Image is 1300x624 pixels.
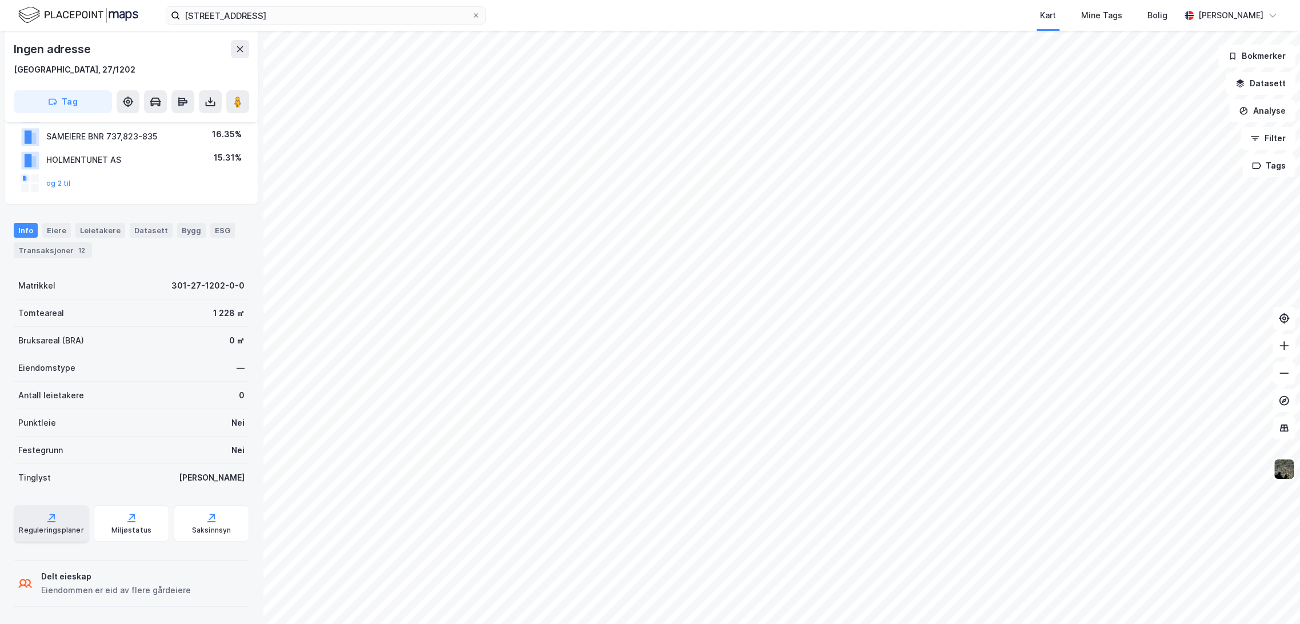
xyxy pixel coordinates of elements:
div: Mine Tags [1081,9,1122,22]
div: [PERSON_NAME] [179,471,245,485]
div: Tinglyst [18,471,51,485]
div: Eiere [42,223,71,238]
div: 301-27-1202-0-0 [171,279,245,293]
div: Miljøstatus [111,526,151,535]
button: Tags [1242,154,1295,177]
div: Delt eieskap [41,570,191,583]
div: 1 228 ㎡ [213,306,245,320]
div: SAMEIERE BNR 737,823-835 [46,130,157,143]
div: 0 [239,389,245,402]
img: 9k= [1273,458,1295,480]
div: Ingen adresse [14,40,93,58]
div: Matrikkel [18,279,55,293]
div: Nei [231,416,245,430]
div: Festegrunn [18,443,63,457]
button: Datasett [1226,72,1295,95]
input: Søk på adresse, matrikkel, gårdeiere, leietakere eller personer [180,7,471,24]
div: Bolig [1147,9,1167,22]
div: Kontrollprogram for chat [1243,569,1300,624]
button: Filter [1241,127,1295,150]
div: Punktleie [18,416,56,430]
div: Reguleringsplaner [19,526,83,535]
div: Transaksjoner [14,242,92,258]
div: Leietakere [75,223,125,238]
div: Saksinnsyn [192,526,231,535]
div: 16.35% [212,127,242,141]
div: 0 ㎡ [229,334,245,347]
div: Eiendomstype [18,361,75,375]
div: Info [14,223,38,238]
div: 12 [76,245,87,256]
div: [PERSON_NAME] [1198,9,1263,22]
div: Kart [1040,9,1056,22]
div: HOLMENTUNET AS [46,153,121,167]
div: [GEOGRAPHIC_DATA], 27/1202 [14,63,135,77]
button: Analyse [1229,99,1295,122]
div: Bruksareal (BRA) [18,334,84,347]
div: — [237,361,245,375]
div: Nei [231,443,245,457]
div: Bygg [177,223,206,238]
div: Antall leietakere [18,389,84,402]
div: Tomteareal [18,306,64,320]
div: Eiendommen er eid av flere gårdeiere [41,583,191,597]
button: Tag [14,90,112,113]
div: 15.31% [214,151,242,165]
div: Datasett [130,223,173,238]
div: ESG [210,223,235,238]
img: logo.f888ab2527a4732fd821a326f86c7f29.svg [18,5,138,25]
button: Bokmerker [1218,45,1295,67]
iframe: Chat Widget [1243,569,1300,624]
